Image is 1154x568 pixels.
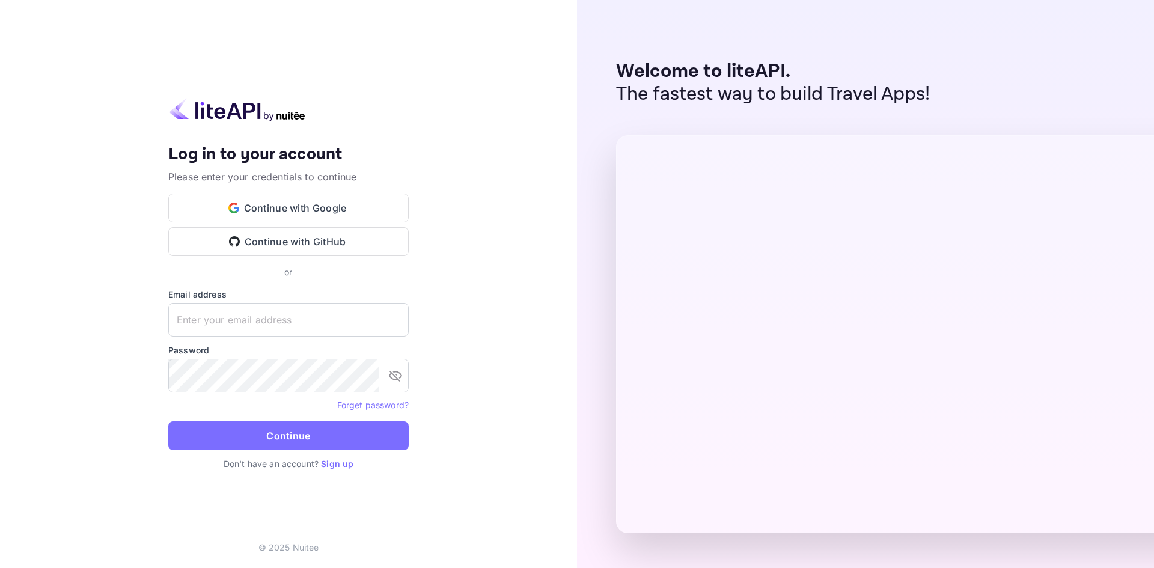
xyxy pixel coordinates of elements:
p: Please enter your credentials to continue [168,169,409,184]
button: toggle password visibility [383,364,408,388]
p: © 2025 Nuitee [258,541,319,554]
p: Welcome to liteAPI. [616,60,930,83]
button: Continue with GitHub [168,227,409,256]
a: Forget password? [337,400,409,410]
p: Don't have an account? [168,457,409,470]
label: Password [168,344,409,356]
label: Email address [168,288,409,301]
a: Sign up [321,459,353,469]
p: The fastest way to build Travel Apps! [616,83,930,106]
input: Enter your email address [168,303,409,337]
p: or [284,266,292,278]
button: Continue with Google [168,194,409,222]
a: Forget password? [337,399,409,411]
h4: Log in to your account [168,144,409,165]
img: liteapi [168,98,307,121]
button: Continue [168,421,409,450]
